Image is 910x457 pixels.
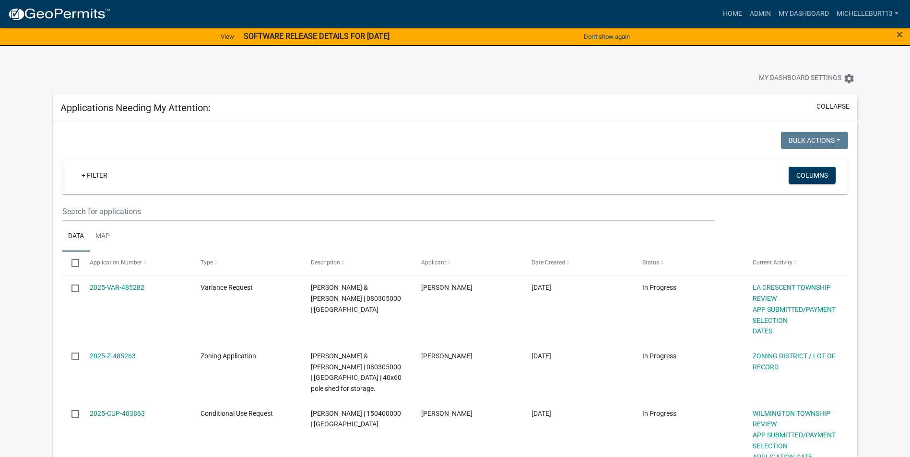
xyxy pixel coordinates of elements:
[751,69,863,88] button: My Dashboard Settingssettings
[421,259,446,266] span: Applicant
[62,202,714,221] input: Search for applications
[81,251,191,274] datatable-header-cell: Application Number
[532,284,551,291] span: 09/29/2025
[642,352,676,360] span: In Progress
[753,410,830,428] a: WILMINGTON TOWNSHIP REVIEW
[311,284,401,313] span: VEGLAHN,JAMES W & CHERYL | 080305000 | La Crescent
[753,284,831,302] a: LA CRESCENT TOWNSHIP REVIEW
[816,102,850,112] button: collapse
[789,167,836,184] button: Columns
[744,251,854,274] datatable-header-cell: Current Activity
[753,431,836,450] a: APP SUBMITTED/PAYMENT SELECTION
[90,284,144,291] a: 2025-VAR-485282
[781,132,848,149] button: Bulk Actions
[90,259,142,266] span: Application Number
[244,32,390,41] strong: SOFTWARE RELEASE DETAILS FOR [DATE]
[753,327,772,335] a: DATES
[580,29,634,45] button: Don't show again
[897,28,903,41] span: ×
[90,410,145,417] a: 2025-CUP-483863
[532,410,551,417] span: 09/25/2025
[421,352,473,360] span: James Veglahn
[897,29,903,40] button: Close
[62,221,90,252] a: Data
[753,352,836,371] a: ZONING DISTRICT / LOT OF RECORD
[642,410,676,417] span: In Progress
[90,221,116,252] a: Map
[201,410,273,417] span: Conditional Use Request
[759,73,841,84] span: My Dashboard Settings
[633,251,743,274] datatable-header-cell: Status
[746,5,775,23] a: Admin
[753,259,792,266] span: Current Activity
[642,284,676,291] span: In Progress
[302,251,412,274] datatable-header-cell: Description
[753,306,836,324] a: APP SUBMITTED/PAYMENT SELECTION
[311,352,402,392] span: VEGLAHN,JAMES W & CHERYL | 080305000 | La Crescent | 40x60 pole shed for storage.
[191,251,301,274] datatable-header-cell: Type
[74,167,115,184] a: + Filter
[201,352,256,360] span: Zoning Application
[719,5,746,23] a: Home
[217,29,238,45] a: View
[522,251,633,274] datatable-header-cell: Date Created
[532,259,565,266] span: Date Created
[532,352,551,360] span: 09/29/2025
[412,251,522,274] datatable-header-cell: Applicant
[62,251,81,274] datatable-header-cell: Select
[311,259,340,266] span: Description
[421,284,473,291] span: James Veglahn
[642,259,659,266] span: Status
[201,284,253,291] span: Variance Request
[421,410,473,417] span: Gerald Ladsten
[843,73,855,84] i: settings
[311,410,401,428] span: LADSTEN,GERALD | 150400000 | Wilmington
[833,5,902,23] a: michelleburt13
[90,352,136,360] a: 2025-Z-485263
[775,5,833,23] a: My Dashboard
[60,102,211,114] h5: Applications Needing My Attention:
[201,259,213,266] span: Type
